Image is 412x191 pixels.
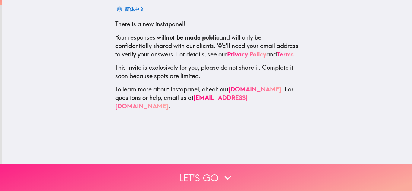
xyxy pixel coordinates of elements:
[227,50,266,58] a: Privacy Policy
[115,94,248,110] a: [EMAIL_ADDRESS][DOMAIN_NAME]
[277,50,294,58] a: Terms
[228,85,281,93] a: [DOMAIN_NAME]
[166,33,219,41] b: not be made public
[115,63,299,80] p: This invite is exclusively for you, please do not share it. Complete it soon because spots are li...
[115,20,185,28] span: There is a new instapanel!
[125,5,144,13] div: 简体中文
[115,85,299,110] p: To learn more about Instapanel, check out . For questions or help, email us at .
[115,3,147,15] button: 简体中文
[115,33,299,59] p: Your responses will and will only be confidentially shared with our clients. We'll need your emai...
